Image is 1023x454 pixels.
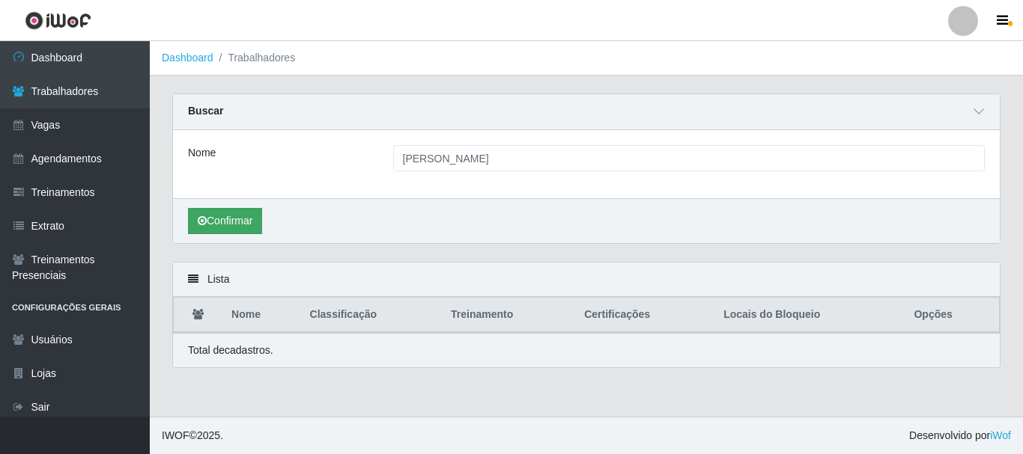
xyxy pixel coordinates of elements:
a: iWof [990,429,1011,441]
th: Classificação [301,298,443,333]
img: CoreUI Logo [25,11,91,30]
li: Trabalhadores [213,50,296,66]
nav: breadcrumb [150,41,1023,76]
a: Dashboard [162,52,213,64]
span: © 2025 . [162,428,223,444]
strong: Buscar [188,105,223,117]
button: Confirmar [188,208,262,234]
span: Desenvolvido por [909,428,1011,444]
input: Digite o Nome... [393,145,986,171]
span: IWOF [162,429,189,441]
th: Opções [905,298,999,333]
th: Nome [222,298,300,333]
p: Total de cadastros. [188,343,273,358]
div: Lista [173,263,1000,297]
th: Locais do Bloqueio [714,298,905,333]
th: Treinamento [442,298,575,333]
label: Nome [188,145,216,161]
th: Certificações [575,298,714,333]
